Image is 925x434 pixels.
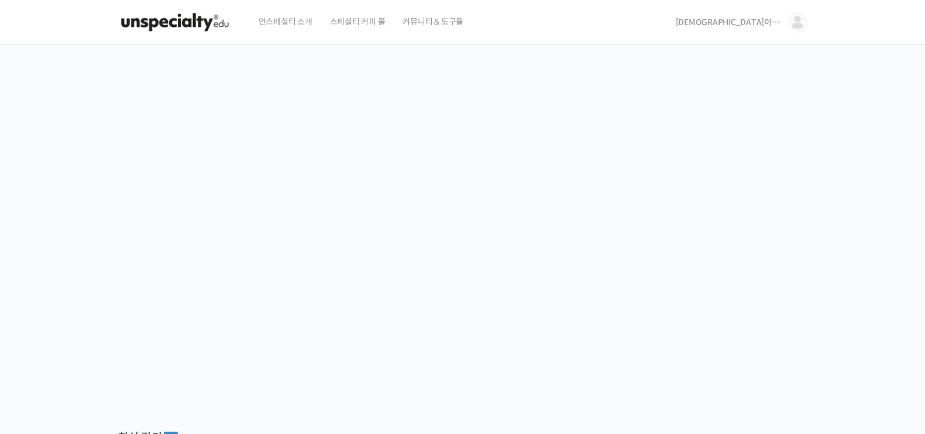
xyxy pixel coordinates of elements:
[12,243,914,260] p: 시간과 장소에 구애받지 않고, 검증된 커리큘럼으로
[12,179,914,238] p: [PERSON_NAME]을 다하는 당신을 위해, 최고와 함께 만든 커피 클래스
[676,17,781,27] span: [DEMOGRAPHIC_DATA]이라부러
